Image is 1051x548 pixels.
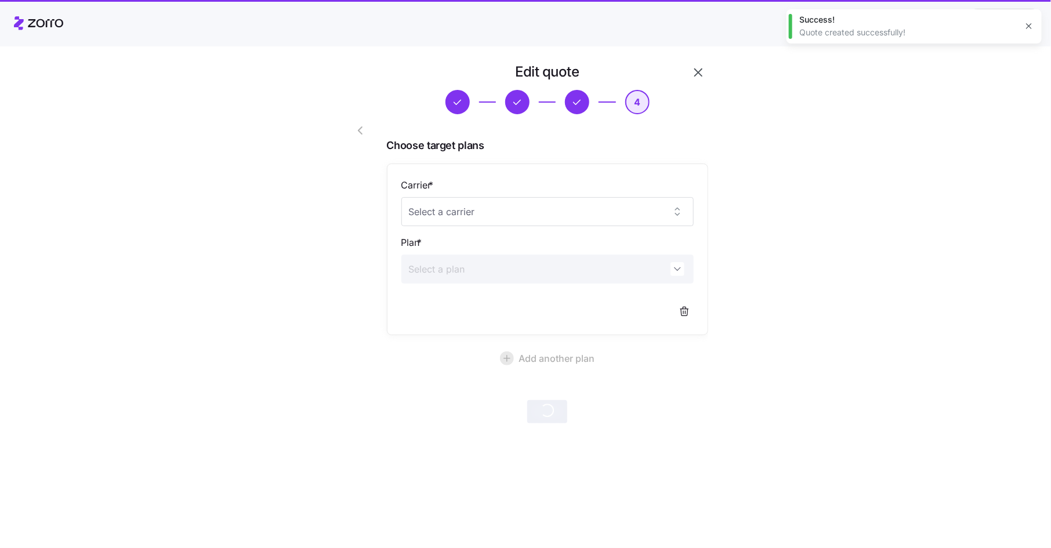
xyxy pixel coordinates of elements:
div: Success! [799,14,1016,26]
button: Add another plan [387,344,708,372]
svg: add icon [500,351,514,365]
div: Quote created successfully! [799,27,1016,38]
button: 4 [625,90,650,114]
label: Carrier [401,178,436,193]
span: Add another plan [519,351,595,365]
h1: Edit quote [516,63,579,81]
label: Plan [401,235,425,250]
span: Choose target plans [387,137,708,154]
input: Select a carrier [401,197,694,226]
input: Select a plan [401,255,694,284]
